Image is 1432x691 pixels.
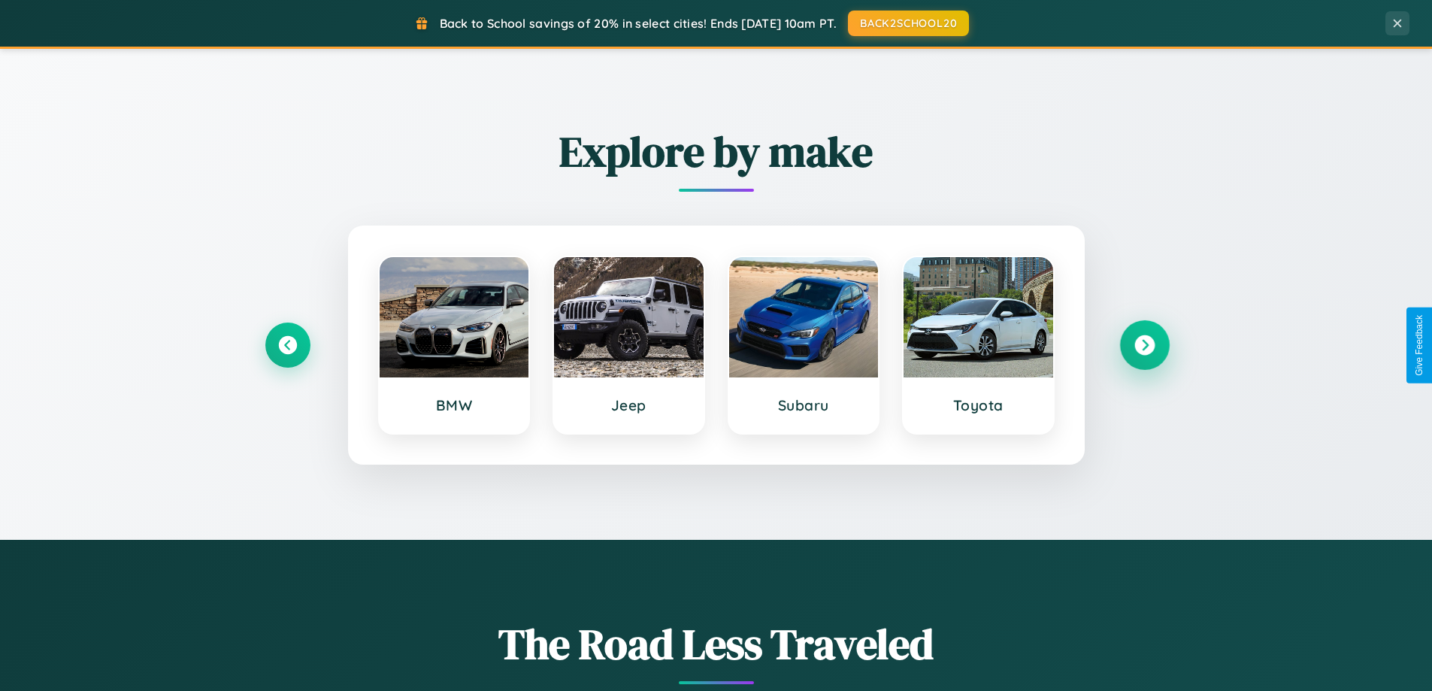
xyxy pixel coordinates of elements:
[440,16,837,31] span: Back to School savings of 20% in select cities! Ends [DATE] 10am PT.
[265,615,1167,673] h1: The Road Less Traveled
[569,396,689,414] h3: Jeep
[744,396,864,414] h3: Subaru
[265,123,1167,180] h2: Explore by make
[848,11,969,36] button: BACK2SCHOOL20
[919,396,1038,414] h3: Toyota
[1414,315,1424,376] div: Give Feedback
[395,396,514,414] h3: BMW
